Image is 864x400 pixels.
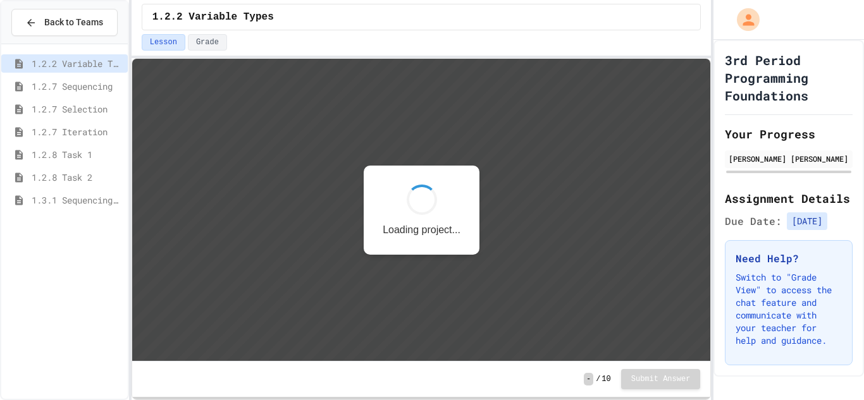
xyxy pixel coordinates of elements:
[725,125,853,143] h2: Your Progress
[621,369,701,389] button: Submit Answer
[729,153,849,164] div: [PERSON_NAME] [PERSON_NAME]
[602,374,610,384] span: 10
[188,34,227,51] button: Grade
[725,190,853,207] h2: Assignment Details
[32,102,123,116] span: 1.2.7 Selection
[44,16,103,29] span: Back to Teams
[32,171,123,184] span: 1.2.8 Task 2
[11,9,118,36] button: Back to Teams
[736,251,842,266] h3: Need Help?
[32,148,123,161] span: 1.2.8 Task 1
[142,34,185,51] button: Lesson
[596,374,600,384] span: /
[725,51,853,104] h1: 3rd Period Programming Foundations
[32,80,123,93] span: 1.2.7 Sequencing
[152,9,274,25] span: 1.2.2 Variable Types
[787,212,827,230] span: [DATE]
[132,59,711,361] iframe: Snap! Programming Environment
[631,374,691,384] span: Submit Answer
[736,271,842,347] p: Switch to "Grade View" to access the chat feature and communicate with your teacher for help and ...
[584,373,593,385] span: -
[724,5,763,34] div: My Account
[725,214,782,229] span: Due Date:
[32,193,123,207] span: 1.3.1 Sequencing Patterns/Trends
[32,57,123,70] span: 1.2.2 Variable Types
[32,125,123,138] span: 1.2.7 Iteration
[250,166,328,177] p: Loading project...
